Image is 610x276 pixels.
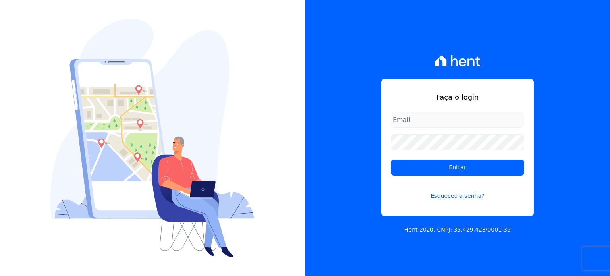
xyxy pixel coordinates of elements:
[50,19,255,257] img: Login
[391,92,524,102] h1: Faça o login
[391,160,524,176] input: Entrar
[404,226,511,234] p: Hent 2020. CNPJ: 35.429.428/0001-39
[391,112,524,128] input: Email
[391,182,524,200] a: Esqueceu a senha?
